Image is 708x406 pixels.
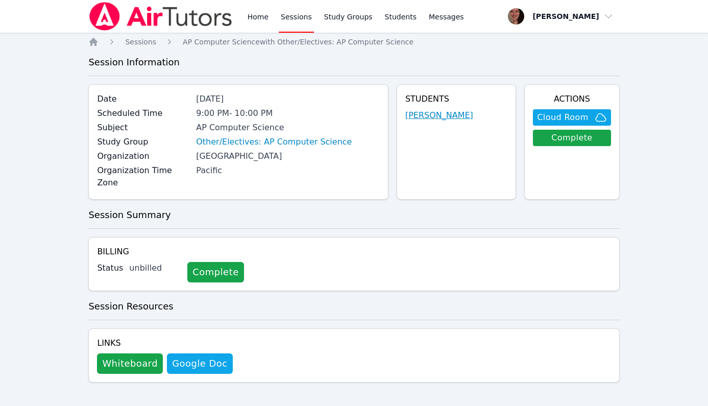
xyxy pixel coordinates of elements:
[88,37,619,47] nav: Breadcrumb
[97,93,190,105] label: Date
[196,107,380,120] div: 9:00 PM - 10:00 PM
[88,55,619,69] h3: Session Information
[429,12,464,22] span: Messages
[97,136,190,148] label: Study Group
[125,38,156,46] span: Sessions
[129,262,179,274] div: unbilled
[196,136,352,148] a: Other/Electives: AP Computer Science
[183,38,413,46] span: AP Computer Science with Other/Electives: AP Computer Science
[196,150,380,162] div: [GEOGRAPHIC_DATA]
[537,111,588,124] span: Cloud Room
[183,37,413,47] a: AP Computer Sciencewith Other/Electives: AP Computer Science
[97,150,190,162] label: Organization
[187,262,243,282] a: Complete
[196,164,380,177] div: Pacific
[196,93,380,105] div: [DATE]
[405,109,473,122] a: [PERSON_NAME]
[97,246,611,258] h4: Billing
[405,93,507,105] h4: Students
[97,122,190,134] label: Subject
[88,299,619,314] h3: Session Resources
[97,262,123,274] label: Status
[97,164,190,189] label: Organization Time Zone
[88,2,233,31] img: Air Tutors
[97,337,232,349] h4: Links
[533,93,611,105] h4: Actions
[196,122,380,134] div: AP Computer Science
[167,353,232,374] a: Google Doc
[88,208,619,222] h3: Session Summary
[125,37,156,47] a: Sessions
[533,130,611,146] a: Complete
[533,109,611,126] button: Cloud Room
[97,353,163,374] button: Whiteboard
[97,107,190,120] label: Scheduled Time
